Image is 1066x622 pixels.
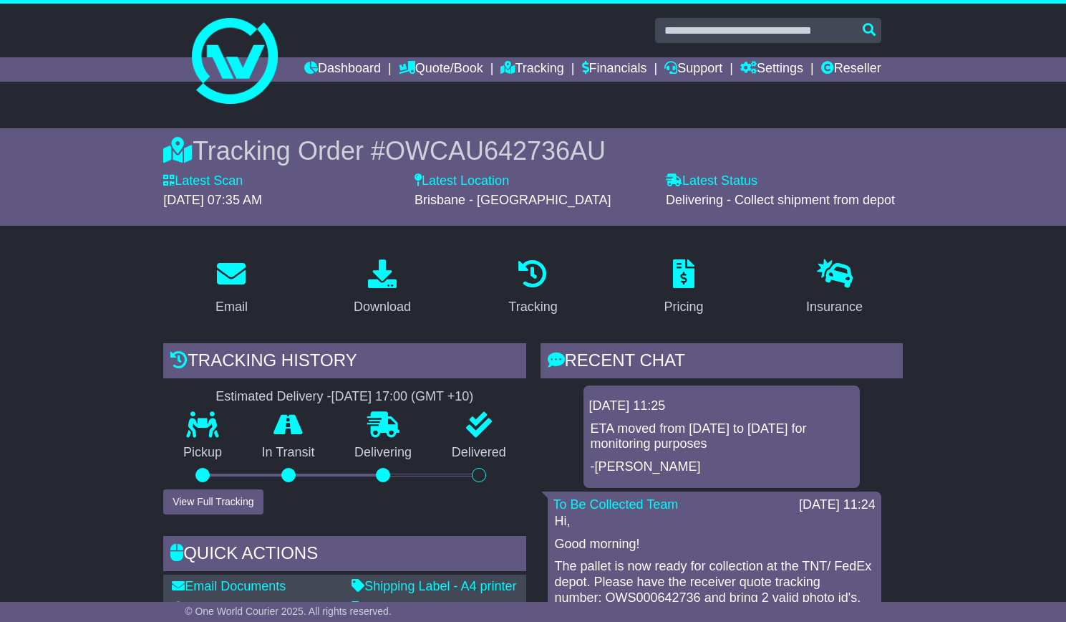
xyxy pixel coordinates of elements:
div: Tracking [508,297,557,317]
div: RECENT CHAT [541,343,903,382]
a: Email Documents [172,579,286,593]
a: Support [664,57,722,82]
p: Delivering [334,445,432,461]
div: [DATE] 11:25 [589,398,854,414]
div: Tracking Order # [163,135,903,166]
span: © One World Courier 2025. All rights reserved. [185,606,392,617]
a: Reseller [821,57,881,82]
a: Settings [740,57,803,82]
button: View Full Tracking [163,489,263,515]
a: Quote/Book [399,57,483,82]
a: Dashboard [304,57,381,82]
a: Pricing [655,254,713,322]
div: Download [354,297,411,317]
a: Download [344,254,420,322]
span: [DATE] 07:35 AM [163,193,262,207]
a: Financials [582,57,647,82]
span: Brisbane - [GEOGRAPHIC_DATA] [415,193,611,207]
label: Latest Scan [163,173,243,189]
p: Hi, [555,514,874,530]
p: The pallet is now ready for collection at the TNT/ FedEx depot. Please have the receiver quote tr... [555,559,874,606]
a: Tracking [500,57,563,82]
p: Pickup [163,445,242,461]
div: [DATE] 17:00 (GMT +10) [331,389,473,405]
p: Delivered [432,445,526,461]
p: In Transit [242,445,335,461]
a: Tracking [499,254,566,322]
div: Quick Actions [163,536,525,575]
div: [DATE] 11:24 [799,497,876,513]
label: Latest Location [415,173,509,189]
div: Email [215,297,248,317]
a: Shipping Label - A4 printer [352,579,516,593]
label: Latest Status [666,173,757,189]
div: Estimated Delivery - [163,389,525,405]
a: Email [206,254,257,322]
p: ETA moved from [DATE] to [DATE] for monitoring purposes [591,421,853,452]
div: Tracking history [163,343,525,382]
p: Good morning! [555,537,874,552]
div: Pricing [664,297,704,317]
a: Insurance [797,254,872,322]
a: To Be Collected Team [553,497,679,512]
div: Insurance [806,297,863,317]
span: OWCAU642736AU [385,136,606,166]
span: Delivering - Collect shipment from depot [666,193,895,207]
p: -[PERSON_NAME] [591,459,853,475]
